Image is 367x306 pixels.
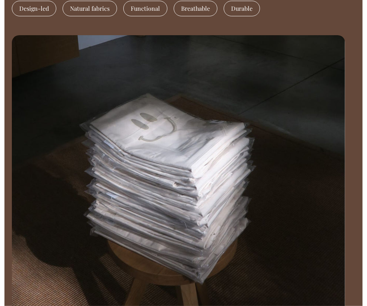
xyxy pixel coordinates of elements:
span: Design-led [12,1,56,16]
span: Durable [224,1,260,16]
span: Natural fabrics [63,1,117,16]
span: Functional [123,1,167,16]
span: Breathable [174,1,217,16]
